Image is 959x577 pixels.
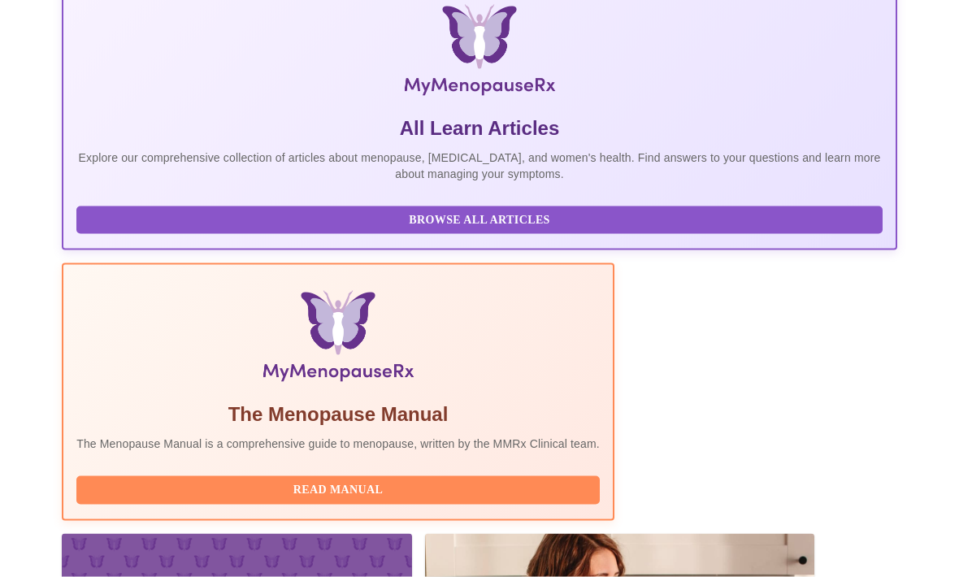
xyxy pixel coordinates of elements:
[93,210,866,231] span: Browse All Articles
[76,476,600,505] button: Read Manual
[76,436,600,452] p: The Menopause Manual is a comprehensive guide to menopause, written by the MMRx Clinical team.
[76,150,883,182] p: Explore our comprehensive collection of articles about menopause, [MEDICAL_DATA], and women's hea...
[76,401,600,427] h5: The Menopause Manual
[202,5,757,102] img: MyMenopauseRx Logo
[159,291,516,388] img: Menopause Manual
[76,211,887,225] a: Browse All Articles
[76,482,604,496] a: Read Manual
[76,206,883,235] button: Browse All Articles
[76,115,883,141] h5: All Learn Articles
[93,480,584,501] span: Read Manual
